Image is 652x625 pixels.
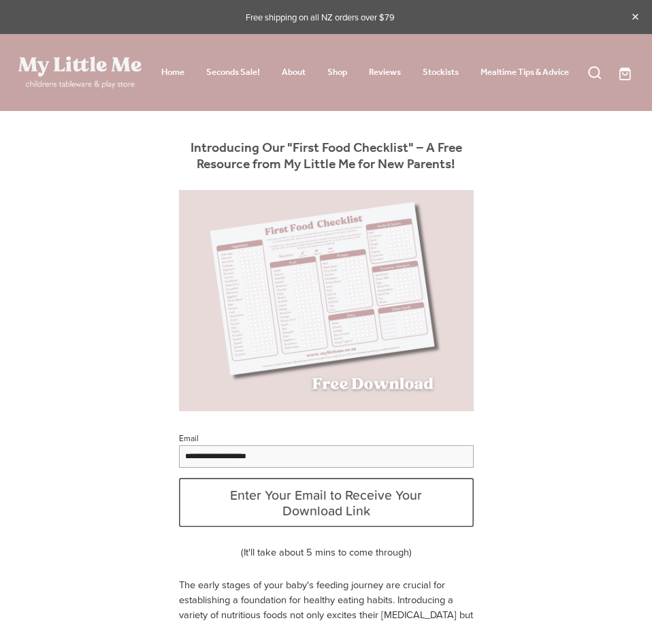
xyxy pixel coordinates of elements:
a: Reviews [369,64,401,81]
a: Stockists [423,64,459,81]
a: Home [161,64,184,81]
p: Free shipping on all NZ orders over $79 [18,11,621,23]
a: Seconds Sale! [206,64,260,81]
p: (It'll take about 5 mins to come through) [179,545,474,560]
label: Email [179,434,474,443]
a: Mealtime Tips & Advice [480,64,569,81]
a: My Little Me Ltd homepage [18,53,142,93]
button: Enter Your Email to Receive Your Download Link [179,478,474,528]
a: Shop [327,64,347,81]
h3: Introducing Our "First Food Checklist" – A Free Resource from My Little Me for New Parents! [179,140,474,172]
a: About [282,64,306,81]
